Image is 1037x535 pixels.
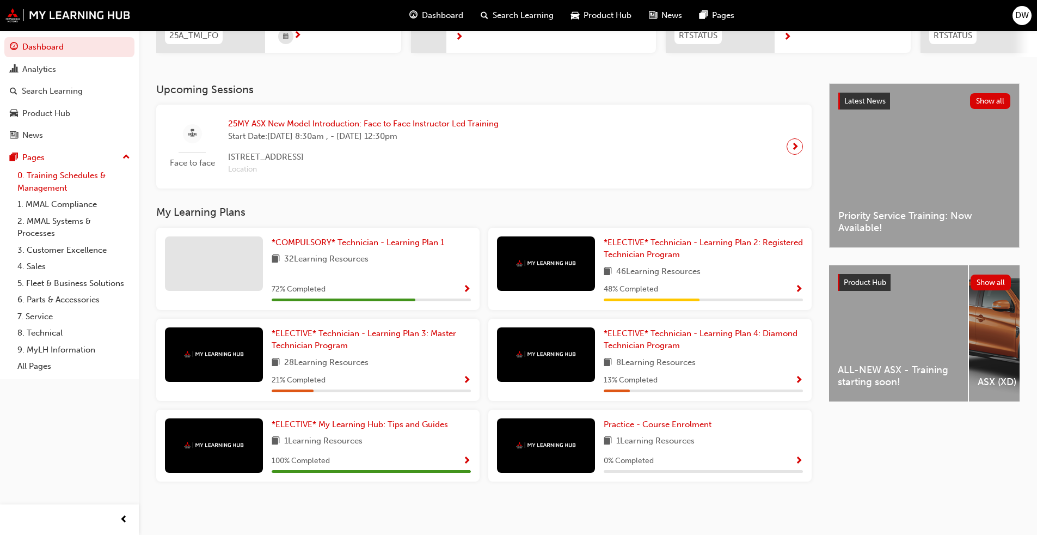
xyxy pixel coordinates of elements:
[604,327,803,352] a: *ELECTIVE* Technician - Learning Plan 4: Diamond Technician Program
[13,308,134,325] a: 7. Service
[10,87,17,96] span: search-icon
[284,356,369,370] span: 28 Learning Resources
[795,285,803,295] span: Show Progress
[795,457,803,466] span: Show Progress
[455,33,463,42] span: next-icon
[272,455,330,467] span: 100 % Completed
[584,9,631,22] span: Product Hub
[10,42,18,52] span: guage-icon
[409,9,418,22] span: guage-icon
[649,9,657,22] span: news-icon
[604,455,654,467] span: 0 % Completed
[463,376,471,386] span: Show Progress
[604,236,803,261] a: *ELECTIVE* Technician - Learning Plan 2: Registered Technician Program
[4,104,134,124] a: Product Hub
[463,374,471,387] button: Show Progress
[22,151,45,164] div: Pages
[272,329,456,351] span: *ELECTIVE* Technician - Learning Plan 3: Master Technician Program
[228,163,499,176] span: Location
[604,283,658,296] span: 48 % Completed
[13,291,134,308] a: 6. Parts & Accessories
[422,9,463,22] span: Dashboard
[1013,6,1032,25] button: DW
[679,29,717,42] span: RTSTATUS
[156,206,812,218] h3: My Learning Plans
[10,153,18,163] span: pages-icon
[13,325,134,342] a: 8. Technical
[13,275,134,292] a: 5. Fleet & Business Solutions
[272,253,280,266] span: book-icon
[4,37,134,57] a: Dashboard
[604,265,612,279] span: book-icon
[13,342,134,358] a: 9. MyLH Information
[838,364,959,388] span: ALL-NEW ASX - Training starting soon!
[562,4,640,27] a: car-iconProduct Hub
[272,418,452,431] a: *ELECTIVE* My Learning Hub: Tips and Guides
[604,418,716,431] a: Practice - Course Enrolment
[691,4,743,27] a: pages-iconPages
[516,442,576,449] img: mmal
[661,9,682,22] span: News
[844,278,886,287] span: Product Hub
[604,420,711,429] span: Practice - Course Enrolment
[284,435,363,448] span: 1 Learning Resources
[493,9,554,22] span: Search Learning
[10,131,18,141] span: news-icon
[640,4,691,27] a: news-iconNews
[472,4,562,27] a: search-iconSearch Learning
[829,83,1020,248] a: Latest NewsShow allPriority Service Training: Now Available!
[795,454,803,468] button: Show Progress
[616,435,695,448] span: 1 Learning Resources
[604,374,658,387] span: 13 % Completed
[795,376,803,386] span: Show Progress
[516,260,576,267] img: mmal
[604,356,612,370] span: book-icon
[699,9,708,22] span: pages-icon
[4,35,134,148] button: DashboardAnalyticsSearch LearningProduct HubNews
[5,8,131,22] img: mmal
[838,210,1010,234] span: Priority Service Training: Now Available!
[283,30,289,44] span: calendar-icon
[272,327,471,352] a: *ELECTIVE* Technician - Learning Plan 3: Master Technician Program
[13,358,134,375] a: All Pages
[13,242,134,259] a: 3. Customer Excellence
[156,83,812,96] h3: Upcoming Sessions
[272,420,448,429] span: *ELECTIVE* My Learning Hub: Tips and Guides
[463,283,471,296] button: Show Progress
[10,109,18,119] span: car-icon
[13,196,134,213] a: 1. MMAL Compliance
[401,4,472,27] a: guage-iconDashboard
[4,148,134,168] button: Pages
[463,285,471,295] span: Show Progress
[481,9,488,22] span: search-icon
[272,435,280,448] span: book-icon
[10,65,18,75] span: chart-icon
[616,265,701,279] span: 46 Learning Resources
[13,213,134,242] a: 2. MMAL Systems & Processes
[4,59,134,80] a: Analytics
[22,85,83,98] div: Search Learning
[272,374,326,387] span: 21 % Completed
[169,29,218,42] span: 25A_TMI_FO
[795,283,803,296] button: Show Progress
[4,81,134,101] a: Search Learning
[712,9,734,22] span: Pages
[293,31,302,41] span: next-icon
[1015,9,1029,22] span: DW
[604,238,803,260] span: *ELECTIVE* Technician - Learning Plan 2: Registered Technician Program
[838,93,1010,110] a: Latest NewsShow all
[4,125,134,145] a: News
[791,139,799,154] span: next-icon
[228,151,499,163] span: [STREET_ADDRESS]
[844,96,886,106] span: Latest News
[272,283,326,296] span: 72 % Completed
[165,157,219,169] span: Face to face
[571,9,579,22] span: car-icon
[13,258,134,275] a: 4. Sales
[184,442,244,449] img: mmal
[184,351,244,358] img: mmal
[22,129,43,142] div: News
[272,356,280,370] span: book-icon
